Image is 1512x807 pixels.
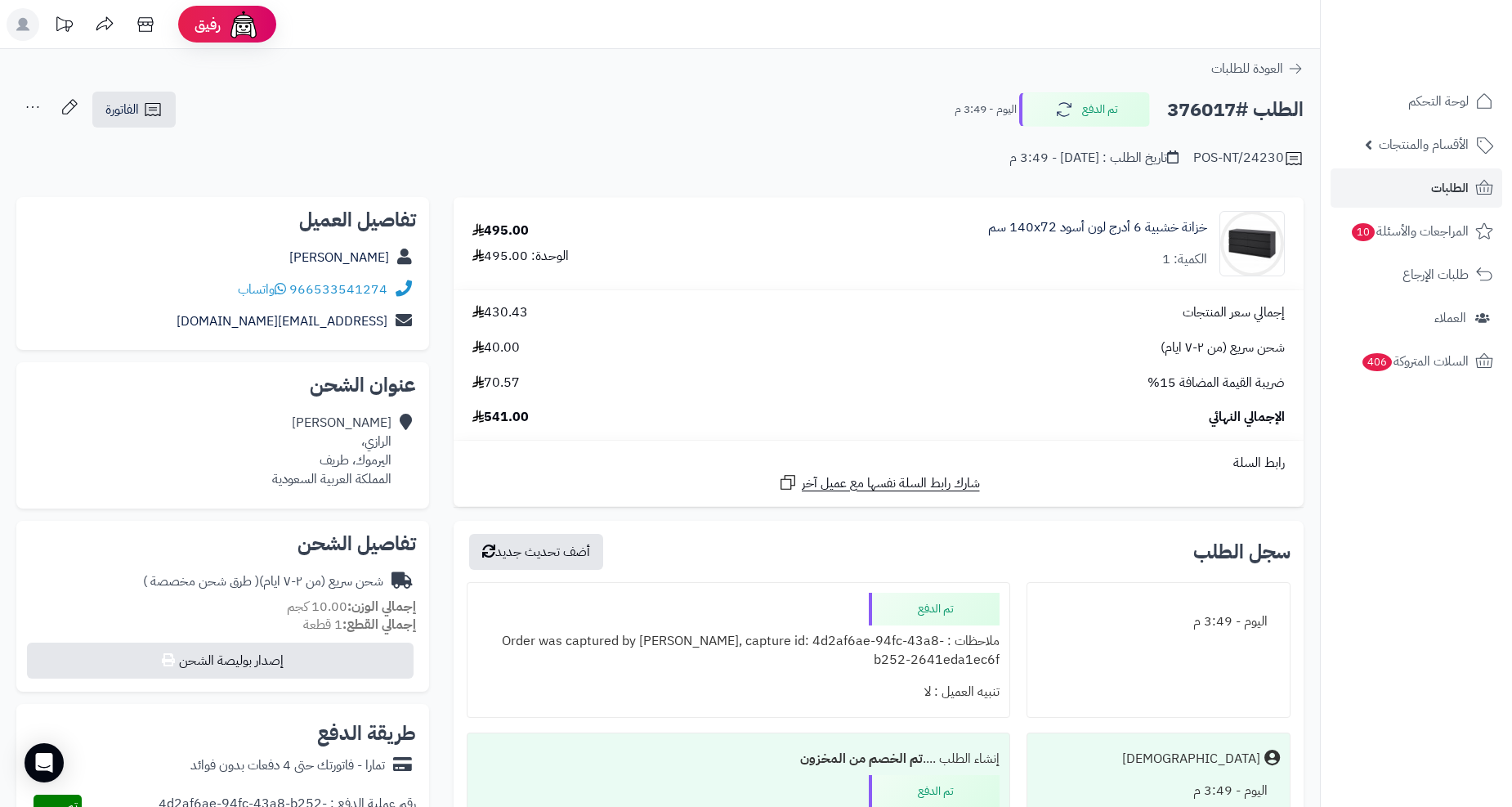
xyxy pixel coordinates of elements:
[29,210,416,230] h2: تفاصيل العميل
[1147,374,1285,392] span: ضريبة القيمة المضافة 15%
[1037,775,1280,807] div: اليوم - 3:49 م
[238,280,286,299] a: واتساب
[800,749,923,769] b: تم الخصم من المخزون
[27,643,414,679] button: إصدار بوليصة الشحن
[25,743,64,782] div: Open Intercom Messenger
[1352,223,1375,241] span: 10
[1331,298,1502,338] a: العملاء
[1183,303,1285,322] span: إجمالي سعر المنتجات
[342,615,416,634] strong: إجمالي القطع:
[460,454,1297,473] div: رابط السلة
[472,374,520,392] span: 70.57
[1350,220,1469,243] span: المراجعات والأسئلة
[1162,250,1207,269] div: الكمية: 1
[190,756,385,775] div: تمارا - فاتورتك حتى 4 دفعات بدون فوائد
[469,534,603,570] button: أضف تحديث جديد
[1331,168,1502,208] a: الطلبات
[29,534,416,554] h2: تفاصيل الشحن
[317,724,416,743] h2: طريقة الدفع
[472,222,529,240] div: 495.00
[143,572,383,591] div: شحن سريع (من ٢-٧ ايام)
[347,597,416,616] strong: إجمالي الوزن:
[195,15,221,34] span: رفيق
[1167,93,1304,127] h2: الطلب #376017
[303,615,416,634] small: 1 قطعة
[477,743,1000,775] div: إنشاء الطلب ....
[477,625,1000,676] div: ملاحظات : Order was captured by [PERSON_NAME], capture id: 4d2af6ae-94fc-43a8-b252-2641eda1ec6f
[1361,350,1469,373] span: السلات المتروكة
[177,312,387,331] a: [EMAIL_ADDRESS][DOMAIN_NAME]
[869,593,1000,625] div: تم الدفع
[1401,40,1496,74] img: logo-2.png
[1402,263,1469,286] span: طلبات الإرجاع
[289,280,387,299] a: 966533541274
[227,8,260,41] img: ai-face.png
[988,218,1207,237] a: خزانة خشبية 6 أدرج لون أسود 140x72 سم
[1331,342,1502,381] a: السلات المتروكة406
[1220,211,1284,276] img: 1735224706-1-90x90.jpg
[143,572,259,591] span: ( طرق شحن مخصصة )
[1009,149,1179,168] div: تاريخ الطلب : [DATE] - 3:49 م
[92,92,176,128] a: الفاتورة
[29,375,416,395] h2: عنوان الشحن
[472,338,520,357] span: 40.00
[802,474,980,493] span: شارك رابط السلة نفسها مع عميل آخر
[1379,133,1469,156] span: الأقسام والمنتجات
[1211,59,1283,78] span: العودة للطلبات
[1362,353,1393,371] span: 406
[1209,408,1285,427] span: الإجمالي النهائي
[105,100,139,119] span: الفاتورة
[43,8,84,45] a: تحديثات المنصة
[1161,338,1285,357] span: شحن سريع (من ٢-٧ ايام)
[1193,149,1304,168] div: POS-NT/24230
[1331,212,1502,251] a: المراجعات والأسئلة10
[1019,92,1150,127] button: تم الدفع
[289,248,389,267] a: [PERSON_NAME]
[1211,59,1304,78] a: العودة للطلبات
[1122,750,1260,769] div: [DEMOGRAPHIC_DATA]
[778,473,980,493] a: شارك رابط السلة نفسها مع عميل آخر
[472,408,529,427] span: 541.00
[1331,255,1502,294] a: طلبات الإرجاع
[272,414,391,488] div: [PERSON_NAME] الرازي، اليرموك، طريف المملكة العربية السعودية
[477,676,1000,708] div: تنبيه العميل : لا
[1431,177,1469,200] span: الطلبات
[472,303,528,322] span: 430.43
[472,247,569,266] div: الوحدة: 495.00
[1434,307,1466,330] span: العملاء
[1037,606,1280,638] div: اليوم - 3:49 م
[1193,542,1291,562] h3: سجل الطلب
[1331,82,1502,121] a: لوحة التحكم
[287,597,416,616] small: 10.00 كجم
[1408,90,1469,113] span: لوحة التحكم
[955,101,1017,118] small: اليوم - 3:49 م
